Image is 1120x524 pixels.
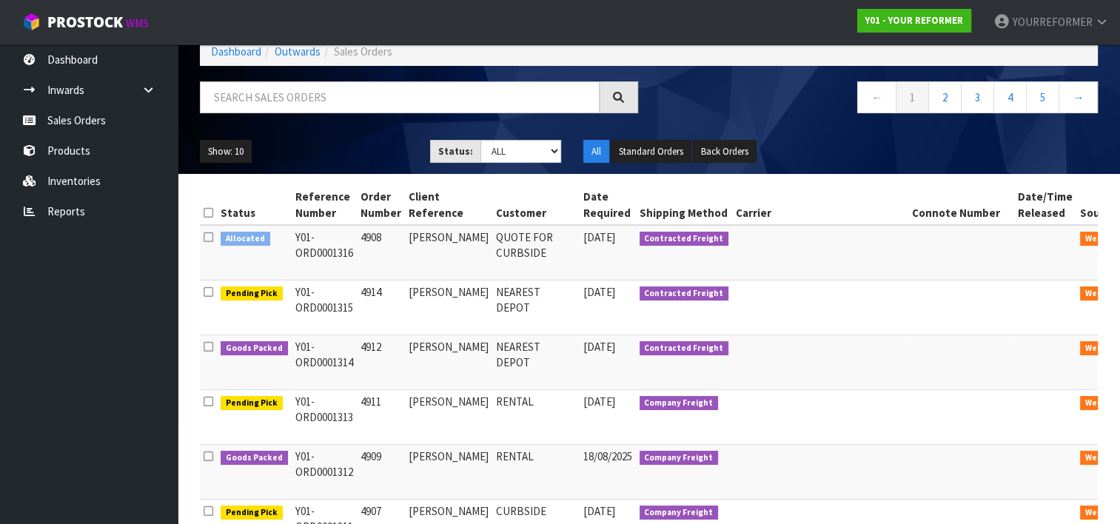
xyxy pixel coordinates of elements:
th: Shipping Method [636,185,733,225]
td: 4908 [357,225,405,281]
button: Standard Orders [611,140,691,164]
a: Dashboard [211,44,261,58]
span: [DATE] [583,340,615,354]
td: [PERSON_NAME] [405,335,492,390]
td: 4912 [357,335,405,390]
td: RENTAL [492,445,580,500]
a: 2 [928,81,962,113]
span: Contracted Freight [640,341,729,356]
span: [DATE] [583,394,615,409]
input: Search sales orders [200,81,600,113]
span: Goods Packed [221,451,288,466]
th: Carrier [732,185,908,225]
td: Y01-ORD0001312 [292,445,357,500]
span: [DATE] [583,285,615,299]
td: 4911 [357,390,405,445]
span: [DATE] [583,230,615,244]
span: Pending Pick [221,505,283,520]
th: Client Reference [405,185,492,225]
span: Company Freight [640,451,719,466]
td: Y01-ORD0001314 [292,335,357,390]
td: 4914 [357,281,405,335]
td: Y01-ORD0001315 [292,281,357,335]
span: Contracted Freight [640,286,729,301]
small: WMS [126,16,149,30]
nav: Page navigation [660,81,1099,118]
a: 3 [961,81,994,113]
span: Goods Packed [221,341,288,356]
span: Pending Pick [221,396,283,411]
span: Contracted Freight [640,232,729,246]
a: Outwards [275,44,321,58]
strong: Status: [438,145,473,158]
a: 5 [1026,81,1059,113]
td: Y01-ORD0001316 [292,225,357,281]
strong: Y01 - YOUR REFORMER [865,14,963,27]
td: [PERSON_NAME] [405,445,492,500]
a: 4 [993,81,1027,113]
button: Show: 10 [200,140,252,164]
th: Reference Number [292,185,357,225]
button: Back Orders [693,140,757,164]
span: [DATE] [583,504,615,518]
img: cube-alt.png [22,13,41,31]
td: [PERSON_NAME] [405,390,492,445]
span: ProStock [47,13,123,32]
td: [PERSON_NAME] [405,281,492,335]
td: NEAREST DEPOT [492,281,580,335]
th: Date Required [580,185,636,225]
span: YOURREFORMER [1013,15,1093,29]
span: Company Freight [640,396,719,411]
a: 1 [896,81,929,113]
th: Customer [492,185,580,225]
th: Order Number [357,185,405,225]
th: Status [217,185,292,225]
span: 18/08/2025 [583,449,632,463]
th: Date/Time Released [1014,185,1076,225]
td: [PERSON_NAME] [405,225,492,281]
button: All [583,140,609,164]
td: RENTAL [492,390,580,445]
td: Y01-ORD0001313 [292,390,357,445]
th: Connote Number [908,185,1015,225]
span: Allocated [221,232,270,246]
a: ← [857,81,896,113]
span: Pending Pick [221,286,283,301]
td: QUOTE FOR CURBSIDE [492,225,580,281]
span: Company Freight [640,505,719,520]
td: NEAREST DEPOT [492,335,580,390]
a: → [1059,81,1098,113]
span: Sales Orders [334,44,392,58]
td: 4909 [357,445,405,500]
